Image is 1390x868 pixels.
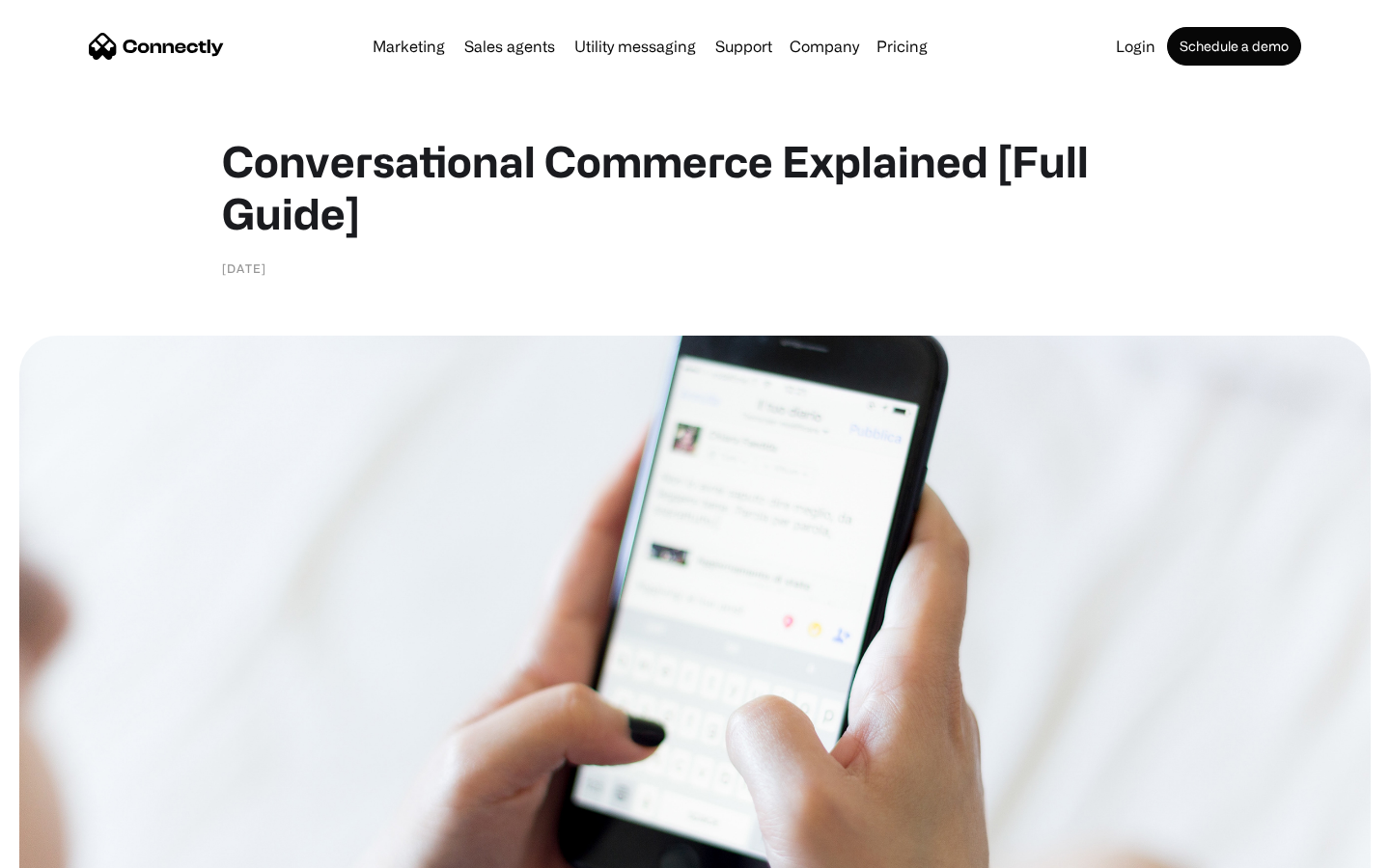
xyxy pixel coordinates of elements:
a: Login [1108,39,1163,54]
a: Marketing [365,39,453,54]
a: home [89,32,224,61]
div: [DATE] [222,258,266,278]
aside: Language selected: English [19,834,116,861]
div: Company [790,33,859,60]
ul: Language list [39,834,116,861]
h1: Conversational Commerce Explained [Full Guide] [222,135,1168,239]
a: Support [708,39,780,54]
a: Sales agents [457,39,563,54]
a: Schedule a demo [1167,27,1301,66]
a: Pricing [869,39,935,54]
div: Company [784,33,865,60]
a: Utility messaging [567,39,704,54]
